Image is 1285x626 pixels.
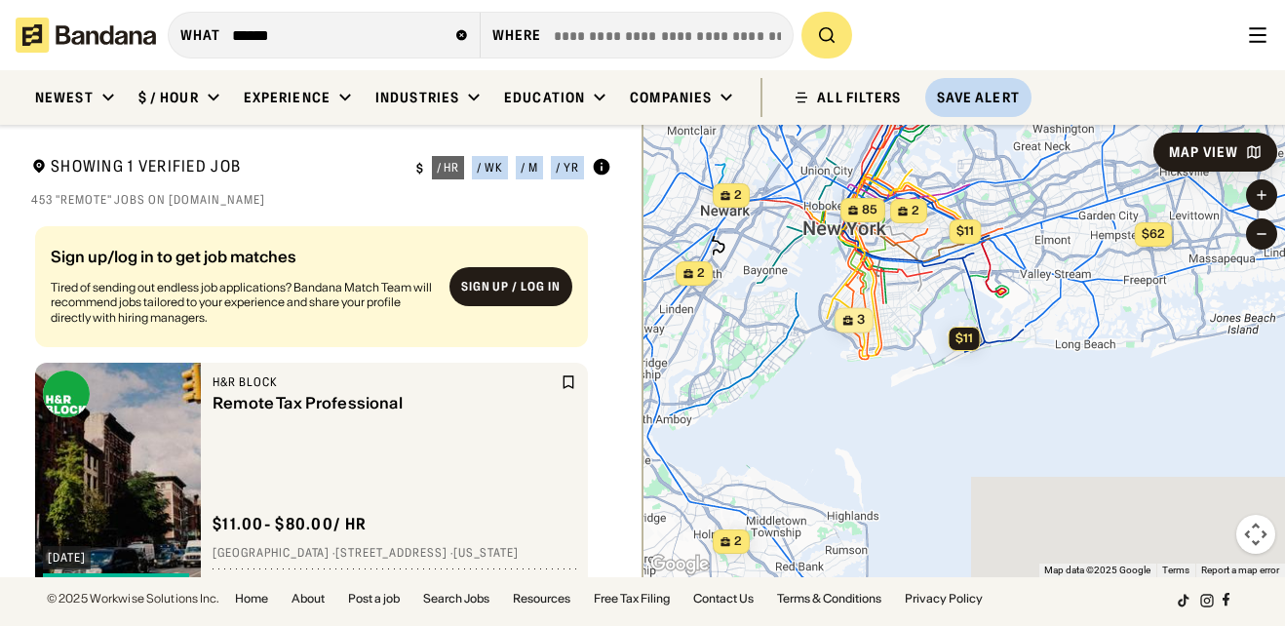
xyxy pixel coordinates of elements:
[213,546,576,562] div: [GEOGRAPHIC_DATA] · [STREET_ADDRESS] · [US_STATE]
[647,552,712,577] img: Google
[35,89,94,106] div: Newest
[213,514,367,534] div: $ 11.00 - $80.00 / hr
[734,533,742,550] span: 2
[937,89,1020,106] div: Save Alert
[693,593,754,605] a: Contact Us
[235,593,268,605] a: Home
[213,374,557,390] div: H&R Block
[734,187,742,204] span: 2
[31,156,401,180] div: Showing 1 Verified Job
[461,280,561,295] div: Sign up / Log in
[521,162,538,174] div: / m
[213,394,557,412] div: Remote Tax Professional
[630,89,712,106] div: Companies
[556,162,579,174] div: / yr
[51,280,434,326] div: Tired of sending out endless job applications? Bandana Match Team will recommend jobs tailored to...
[955,223,973,238] span: $11
[1236,515,1275,554] button: Map camera controls
[477,162,503,174] div: / wk
[43,371,90,417] img: H&R Block logo
[348,593,400,605] a: Post a job
[48,552,86,564] div: [DATE]
[31,192,611,208] div: 453 "remote" jobs on [DOMAIN_NAME]
[594,593,670,605] a: Free Tax Filing
[1169,145,1238,159] div: Map View
[777,593,881,605] a: Terms & Conditions
[375,89,459,106] div: Industries
[16,18,156,53] img: Bandana logotype
[1141,226,1164,241] span: $62
[180,26,220,44] div: what
[954,331,972,345] span: $11
[31,218,611,577] div: grid
[423,593,489,605] a: Search Jobs
[697,265,705,282] span: 2
[437,162,460,174] div: / hr
[292,593,325,605] a: About
[51,249,434,280] div: Sign up/log in to get job matches
[138,89,199,106] div: $ / hour
[857,312,865,330] span: 3
[504,89,585,106] div: Education
[492,26,542,44] div: Where
[513,593,570,605] a: Resources
[862,202,877,218] span: 85
[244,89,331,106] div: Experience
[1044,565,1150,575] span: Map data ©2025 Google
[1201,565,1279,575] a: Report a map error
[416,161,424,176] div: $
[817,91,901,104] div: ALL FILTERS
[1162,565,1189,575] a: Terms (opens in new tab)
[912,203,919,219] span: 2
[905,593,983,605] a: Privacy Policy
[47,593,219,605] div: © 2025 Workwise Solutions Inc.
[647,552,712,577] a: Open this area in Google Maps (opens a new window)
